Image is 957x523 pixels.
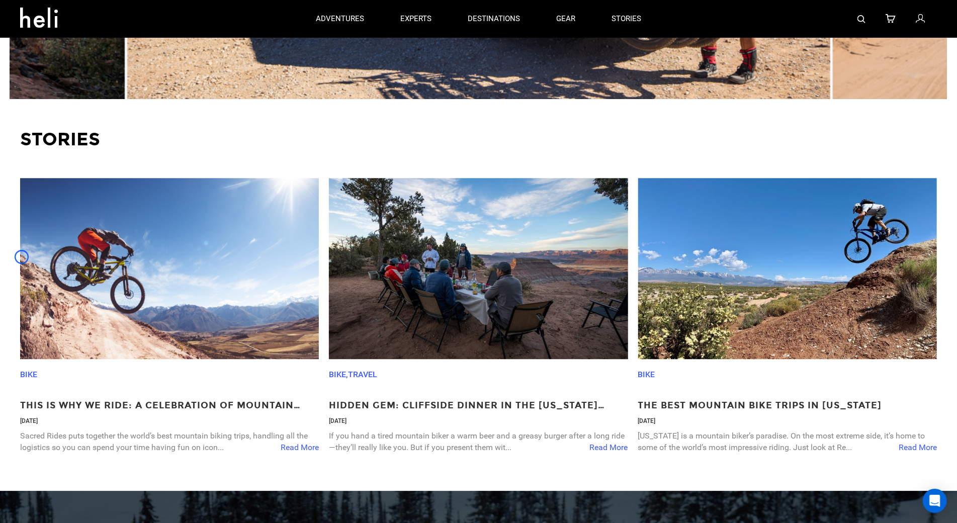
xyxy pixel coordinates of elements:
p: destinations [468,14,520,24]
img: search-bar-icon.svg [857,15,865,23]
img: sacred-rides-800x500.png [20,178,319,359]
p: [US_STATE] is a mountain biker’s paradise. On the most extreme side, it’s home to some of the wor... [638,430,937,454]
p: adventures [316,14,364,24]
p: Stories [20,127,937,152]
img: 19A3213-800x500.jpeg [329,178,628,359]
div: Open Intercom Messenger [923,489,947,513]
a: Travel [348,370,377,379]
p: Sacred Rides puts together the world’s best mountain biking trips, handling all the logistics so ... [20,430,319,454]
p: experts [400,14,431,24]
a: This Is Why We Ride: A Celebration Of Mountain Biking [20,399,319,412]
span: Read More [899,442,937,454]
a: Bike [20,370,37,379]
p: [DATE] [329,417,628,425]
span: , [346,370,348,379]
span: Read More [590,442,628,454]
img: 5ae54aa0-d850-4b39-8672-5c38a9cd200f_313_27dfb8c2d7b3192ba3881ee759afb10c_loc_ngl-800x500.jpeg [638,178,937,359]
a: Hidden Gem: Cliffside dinner in the [US_STATE] biking capitol [329,399,628,412]
a: Bike [638,370,655,379]
span: Read More [281,442,319,454]
p: If you hand a tired mountain biker a warm beer and a greasy burger after a long ride—they’ll real... [329,430,628,454]
p: [DATE] [638,417,937,425]
p: [DATE] [20,417,319,425]
a: The best mountain bike trips in [US_STATE] [638,399,937,412]
a: Bike [329,370,346,379]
